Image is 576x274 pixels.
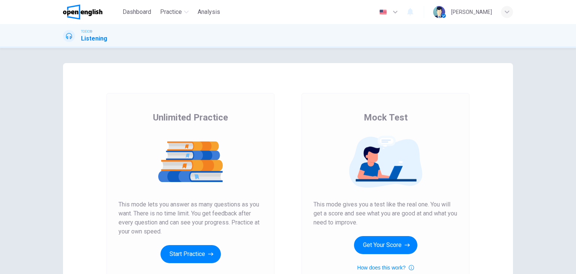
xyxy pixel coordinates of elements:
[63,5,120,20] a: OpenEnglish logo
[123,8,151,17] span: Dashboard
[120,5,154,19] button: Dashboard
[160,8,182,17] span: Practice
[354,236,417,254] button: Get Your Score
[313,200,457,227] span: This mode gives you a test like the real one. You will get a score and see what you are good at a...
[198,8,220,17] span: Analysis
[451,8,492,17] div: [PERSON_NAME]
[433,6,445,18] img: Profile picture
[364,111,408,123] span: Mock Test
[81,29,92,34] span: TOEIC®
[378,9,388,15] img: en
[63,5,102,20] img: OpenEnglish logo
[357,263,414,272] button: How does this work?
[81,34,107,43] h1: Listening
[160,245,221,263] button: Start Practice
[195,5,223,19] button: Analysis
[157,5,192,19] button: Practice
[118,200,262,236] span: This mode lets you answer as many questions as you want. There is no time limit. You get feedback...
[153,111,228,123] span: Unlimited Practice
